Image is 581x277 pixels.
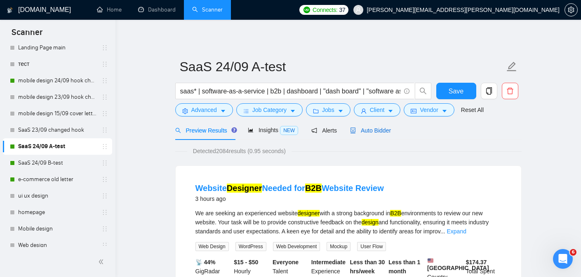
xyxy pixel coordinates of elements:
[388,259,420,275] b: Less than 1 month
[18,105,96,122] a: mobile design 15/09 cover letter another first part
[404,103,454,116] button: idcardVendorcaret-down
[428,258,433,263] img: 🇺🇸
[175,103,233,116] button: settingAdvancedcaret-down
[338,108,343,114] span: caret-down
[175,127,235,134] span: Preview Results
[18,221,96,237] a: Mobile design
[350,127,391,134] span: Auto Bidder
[449,86,463,96] span: Save
[18,89,96,105] a: mobile design 23/09 hook changed
[227,184,262,193] mark: Designer
[18,72,96,89] a: mobile design 24/09 hook changed
[101,44,108,51] span: holder
[195,242,229,251] span: Web Design
[350,128,356,133] span: robot
[18,56,96,72] a: тест
[565,7,577,13] span: setting
[327,242,350,251] span: Mockup
[101,160,108,166] span: holder
[466,259,487,265] b: $ 174.37
[182,108,188,114] span: setting
[481,83,497,99] button: copy
[502,87,518,95] span: delete
[7,4,13,17] img: logo
[236,103,303,116] button: barsJob Categorycaret-down
[355,7,361,13] span: user
[361,108,367,114] span: user
[354,103,401,116] button: userClientcaret-down
[231,126,238,134] div: Tooltip anchor
[481,87,497,95] span: copy
[248,127,298,133] span: Insights
[357,242,386,251] span: User Flow
[565,7,578,13] a: setting
[440,228,445,235] span: ...
[436,83,476,99] button: Save
[97,6,122,13] a: homeHome
[18,204,96,221] a: homepage
[18,188,96,204] a: ui ux design
[252,105,287,114] span: Job Category
[187,147,292,156] span: Detected 2084 results (0.95 seconds)
[303,7,310,13] img: upwork-logo.png
[180,86,400,96] input: Search Freelance Jobs...
[243,108,249,114] span: bars
[175,128,181,133] span: search
[273,259,299,265] b: Everyone
[298,210,320,216] mark: designer
[502,83,518,99] button: delete
[427,258,489,271] b: [GEOGRAPHIC_DATA]
[290,108,296,114] span: caret-down
[370,105,385,114] span: Client
[506,61,517,72] span: edit
[565,3,578,16] button: setting
[570,249,576,256] span: 6
[220,108,226,114] span: caret-down
[388,108,393,114] span: caret-down
[305,184,322,193] mark: B2B
[322,105,334,114] span: Jobs
[461,105,484,114] a: Reset All
[101,143,108,150] span: holder
[306,103,350,116] button: folderJobscaret-down
[234,259,258,265] b: $15 - $50
[447,228,466,235] a: Expand
[98,258,106,266] span: double-left
[362,219,379,226] mark: design
[192,6,223,13] a: searchScanner
[415,83,431,99] button: search
[195,184,384,193] a: WebsiteDesignerNeeded forB2BWebsite Review
[195,194,384,204] div: 3 hours ago
[235,242,266,251] span: WordPress
[311,128,317,133] span: notification
[442,108,447,114] span: caret-down
[273,242,320,251] span: Web Development
[101,209,108,216] span: holder
[350,259,385,275] b: Less than 30 hrs/week
[101,77,108,84] span: holder
[18,138,96,155] a: SaaS 24/09 A-test
[313,108,319,114] span: folder
[18,40,96,56] a: Landing Page main
[138,6,176,13] a: dashboardDashboard
[18,237,96,254] a: Web design
[420,105,438,114] span: Vendor
[415,87,431,95] span: search
[180,56,505,77] input: Scanner name...
[101,127,108,133] span: holder
[411,108,416,114] span: idcard
[313,5,337,14] span: Connects:
[311,259,346,265] b: Intermediate
[195,259,216,265] b: 📡 44%
[553,249,573,269] iframe: Intercom live chat
[280,126,298,135] span: NEW
[18,122,96,138] a: SaaS 23/09 changed hook
[311,127,337,134] span: Alerts
[5,26,49,44] span: Scanner
[101,193,108,199] span: holder
[195,209,501,236] div: We are seeking an experienced website with a strong background in environments to review our new ...
[101,61,108,68] span: holder
[101,94,108,100] span: holder
[18,171,96,188] a: e-commerce old letter
[18,155,96,171] a: SaaS 24/09 B-test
